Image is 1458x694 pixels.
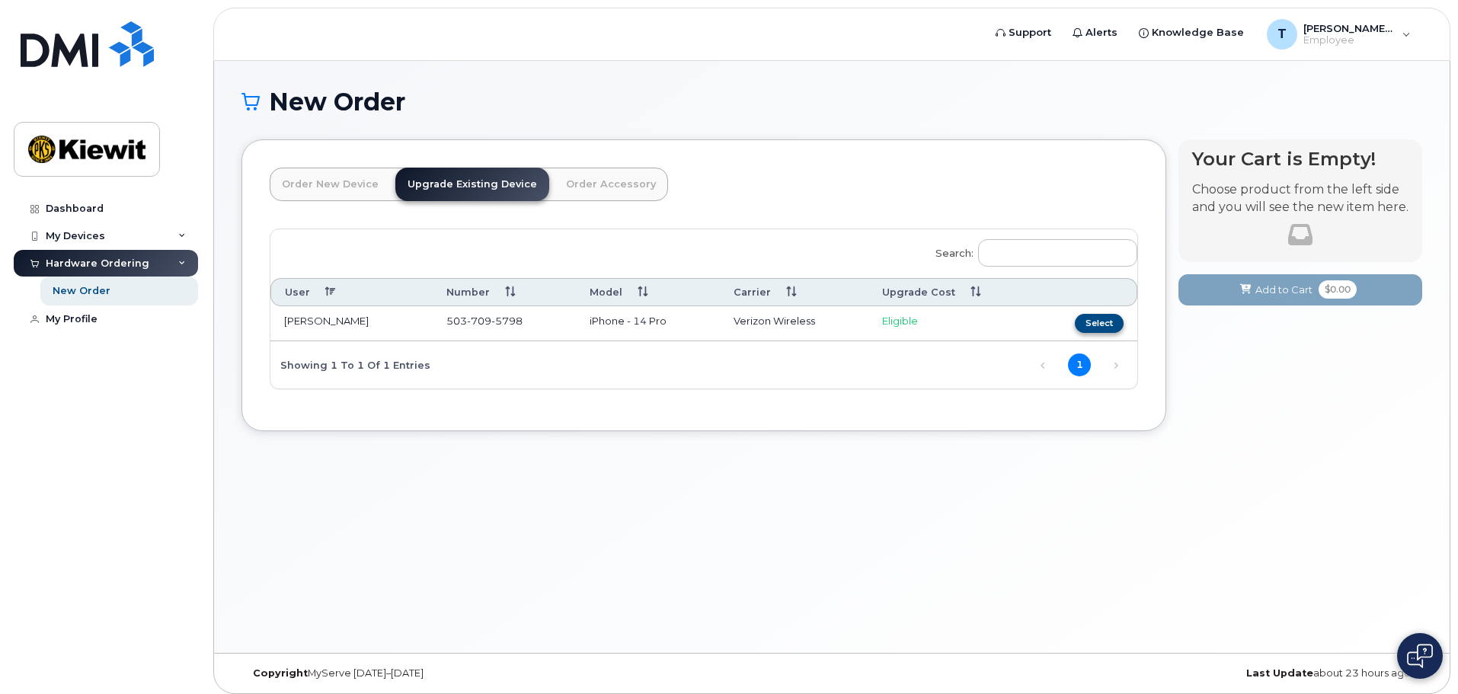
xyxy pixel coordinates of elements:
div: about 23 hours ago [1028,667,1422,680]
p: Choose product from the left side and you will see the new item here. [1192,181,1408,216]
a: Order Accessory [554,168,668,201]
th: Number: activate to sort column ascending [433,278,576,306]
div: Showing 1 to 1 of 1 entries [270,351,430,377]
img: Open chat [1407,644,1433,668]
div: MyServe [DATE]–[DATE] [241,667,635,680]
th: Upgrade Cost: activate to sort column ascending [868,278,1034,306]
span: 709 [467,315,491,327]
button: Select [1075,314,1124,333]
a: Order New Device [270,168,391,201]
th: User: activate to sort column descending [270,278,433,306]
a: Upgrade Existing Device [395,168,549,201]
span: 503 [446,315,523,327]
input: Search: [978,239,1137,267]
a: Previous [1031,354,1054,377]
strong: Last Update [1246,667,1313,679]
td: [PERSON_NAME] [270,306,433,341]
span: Eligible [882,315,918,327]
td: iPhone - 14 Pro [576,306,720,341]
h4: Your Cart is Empty! [1192,149,1408,169]
span: $0.00 [1319,280,1357,299]
a: Next [1105,354,1127,377]
label: Search: [926,229,1137,272]
strong: Copyright [253,667,308,679]
th: Model: activate to sort column ascending [576,278,720,306]
span: Add to Cart [1255,283,1313,297]
span: 5798 [491,315,523,327]
th: Carrier: activate to sort column ascending [720,278,868,306]
a: 1 [1068,353,1091,376]
button: Add to Cart $0.00 [1178,274,1422,305]
td: Verizon Wireless [720,306,868,341]
h1: New Order [241,88,1422,115]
